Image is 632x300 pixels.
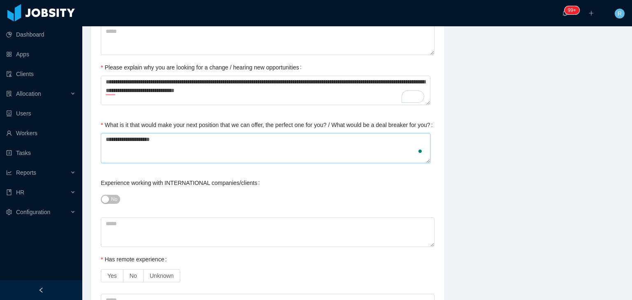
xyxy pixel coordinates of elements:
[16,169,36,176] span: Reports
[6,91,12,97] i: icon: solution
[150,272,174,279] span: Unknown
[107,272,117,279] span: Yes
[618,9,622,18] span: R
[6,145,76,161] a: icon: profileTasks
[6,125,76,141] a: icon: userWorkers
[101,64,305,71] label: Please explain why you are looking for a change / hearing new opportunities
[565,6,579,14] sup: 239
[6,26,76,43] a: icon: pie-chartDashboard
[101,133,430,163] textarea: To enrich screen reader interactions, please activate Accessibility in Grammarly extension settings
[101,180,263,186] label: Experience working with INTERNATIONAL companies/clients
[130,272,137,279] span: No
[16,209,50,215] span: Configuration
[16,189,24,196] span: HR
[101,256,170,263] label: Has remote experience
[111,195,117,203] span: No
[101,195,120,204] button: Experience working with INTERNATIONAL companies/clients
[562,10,568,16] i: icon: bell
[101,76,430,106] textarea: To enrich screen reader interactions, please activate Accessibility in Grammarly extension settings
[6,170,12,175] i: icon: line-chart
[101,122,436,128] label: What is it that would make your next position that we can offer, the perfect one for you? / What ...
[6,46,76,62] a: icon: appstoreApps
[6,105,76,122] a: icon: robotUsers
[16,90,41,97] span: Allocation
[6,189,12,195] i: icon: book
[588,10,594,16] i: icon: plus
[6,66,76,82] a: icon: auditClients
[6,209,12,215] i: icon: setting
